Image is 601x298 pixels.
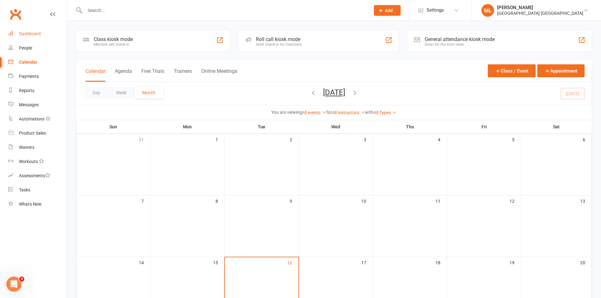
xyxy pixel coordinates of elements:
div: Staff check-in for members [256,42,302,47]
div: 7 [141,196,150,206]
a: Dashboard [8,27,67,41]
div: Automations [19,116,44,121]
button: Month [134,87,163,98]
button: Class / Event [488,64,536,77]
button: Day [85,87,108,98]
button: Add [374,5,401,16]
div: 20 [580,257,592,267]
div: Messages [19,102,39,107]
a: Automations [8,112,67,126]
a: Reports [8,84,67,98]
a: Product Sales [8,126,67,140]
div: Product Sales [19,131,46,136]
strong: for [326,110,332,115]
div: Waivers [19,145,34,150]
div: 2 [290,134,298,144]
div: Workouts [19,159,38,164]
input: Search... [83,6,366,15]
div: 3 [364,134,373,144]
th: Sat [521,120,592,133]
a: Workouts [8,155,67,169]
th: Wed [299,120,373,133]
div: General attendance kiosk mode [425,36,495,42]
button: Agenda [115,68,132,82]
div: 12 [510,196,521,206]
div: 17 [361,257,373,267]
div: 6 [583,134,592,144]
a: All Types [374,110,397,115]
th: Sun [76,120,150,133]
a: Calendar [8,55,67,69]
div: Payments [19,74,39,79]
div: Class kiosk mode [94,36,133,42]
div: Member self check-in [94,42,133,47]
div: Roll call kiosk mode [256,36,302,42]
div: 5 [512,134,521,144]
div: 8 [215,196,224,206]
span: Add [385,8,393,13]
a: Assessments [8,169,67,183]
a: Clubworx [8,6,23,22]
div: [GEOGRAPHIC_DATA] [GEOGRAPHIC_DATA] [497,10,583,16]
div: Reports [19,88,34,93]
div: Dashboard [19,31,41,36]
div: 4 [438,134,447,144]
div: Calendar [19,60,37,65]
div: 13 [580,196,592,206]
div: [PERSON_NAME] [497,5,583,10]
th: Mon [150,120,225,133]
a: Payments [8,69,67,84]
div: People [19,45,32,50]
iframe: Intercom live chat [6,277,21,292]
th: Fri [447,120,521,133]
button: Week [108,87,134,98]
div: Tasks [19,187,30,192]
div: 9 [290,196,298,206]
div: 1 [215,134,224,144]
span: 3 [19,277,24,282]
div: 14 [139,257,150,267]
a: Tasks [8,183,67,197]
a: People [8,41,67,55]
th: Thu [373,120,447,133]
strong: You are viewing [271,110,302,115]
div: 10 [361,196,373,206]
button: Calendar [85,68,105,82]
th: Tue [225,120,299,133]
div: 31 [139,134,150,144]
div: ML [481,4,494,17]
div: 11 [435,196,447,206]
button: Trainers [174,68,192,82]
button: Online Meetings [201,68,237,82]
div: 15 [213,257,224,267]
div: 18 [435,257,447,267]
a: All events [302,110,326,115]
div: 19 [510,257,521,267]
a: All Instructors [332,110,365,115]
a: Messages [8,98,67,112]
button: Free Trials [141,68,164,82]
span: Settings [427,3,444,17]
div: What's New [19,202,42,207]
a: Waivers [8,140,67,155]
button: [DATE] [323,88,345,97]
div: 16 [287,257,298,268]
button: Appointment [537,64,585,77]
div: Assessments [19,173,50,178]
a: What's New [8,197,67,211]
strong: with [365,110,374,115]
div: Great for the front desk [425,42,495,47]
